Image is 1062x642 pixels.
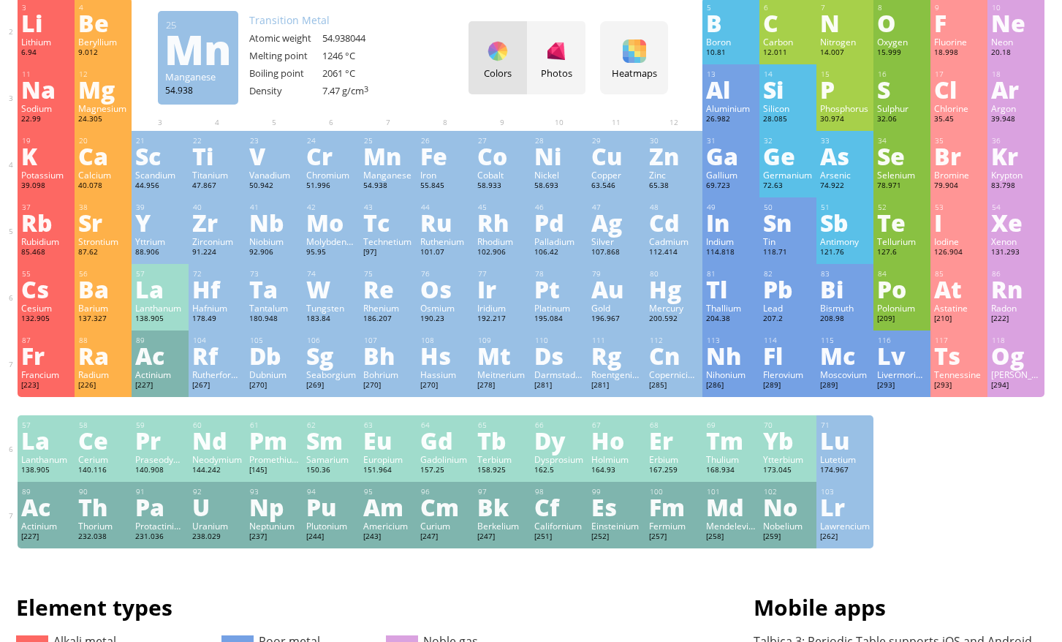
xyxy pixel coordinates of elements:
[649,169,699,181] div: Zinc
[249,235,299,247] div: Niobium
[477,277,527,301] div: Ir
[363,181,413,192] div: 54.938
[249,49,322,62] div: Melting point
[764,136,813,146] div: 32
[707,3,756,12] div: 5
[534,314,584,325] div: 195.084
[821,3,870,12] div: 7
[192,302,242,314] div: Hafnium
[192,314,242,325] div: 178.49
[477,144,527,167] div: Co
[991,102,1041,114] div: Argon
[591,247,641,259] div: 107.868
[706,247,756,259] div: 114.818
[78,102,128,114] div: Magnesium
[934,78,984,101] div: Cl
[477,181,527,192] div: 58.933
[649,181,699,192] div: 65.38
[820,302,870,314] div: Bismuth
[763,144,813,167] div: Ge
[193,203,242,212] div: 40
[535,136,584,146] div: 28
[135,235,185,247] div: Yttrium
[763,169,813,181] div: Germanium
[763,11,813,34] div: C
[306,247,356,259] div: 95.95
[78,235,128,247] div: Strontium
[363,144,413,167] div: Mn
[934,114,984,126] div: 35.45
[763,247,813,259] div: 118.71
[535,269,584,279] div: 78
[136,203,185,212] div: 39
[78,314,128,325] div: 137.327
[166,18,231,31] div: 25
[991,48,1041,59] div: 20.18
[878,269,927,279] div: 84
[992,136,1041,146] div: 36
[877,235,927,247] div: Tellurium
[592,203,641,212] div: 47
[420,211,470,234] div: Ru
[591,302,641,314] div: Gold
[707,269,756,279] div: 81
[878,136,927,146] div: 34
[877,36,927,48] div: Oxygen
[307,203,356,212] div: 42
[707,203,756,212] div: 49
[934,36,984,48] div: Fluorine
[650,203,699,212] div: 48
[991,314,1041,325] div: [222]
[877,114,927,126] div: 32.06
[363,277,413,301] div: Re
[877,302,927,314] div: Polonium
[534,302,584,314] div: Platinum
[991,247,1041,259] div: 131.293
[477,314,527,325] div: 192.217
[79,203,128,212] div: 38
[991,144,1041,167] div: Kr
[249,277,299,301] div: Ta
[420,169,470,181] div: Iron
[306,235,356,247] div: Molybdenum
[249,31,322,45] div: Atomic weight
[192,144,242,167] div: Ti
[820,114,870,126] div: 30.974
[249,67,322,80] div: Boiling point
[165,84,231,96] div: 54.938
[706,181,756,192] div: 69.723
[193,269,242,279] div: 72
[421,136,470,146] div: 26
[935,69,984,79] div: 17
[935,136,984,146] div: 35
[934,181,984,192] div: 79.904
[649,302,699,314] div: Mercury
[821,136,870,146] div: 33
[192,211,242,234] div: Zr
[420,144,470,167] div: Fe
[591,144,641,167] div: Cu
[22,269,71,279] div: 55
[707,136,756,146] div: 31
[764,69,813,79] div: 14
[363,247,413,259] div: [97]
[877,247,927,259] div: 127.6
[820,144,870,167] div: As
[991,302,1041,314] div: Radon
[478,136,527,146] div: 27
[820,211,870,234] div: Sb
[534,235,584,247] div: Palladium
[820,78,870,101] div: P
[21,211,71,234] div: Rb
[478,203,527,212] div: 45
[478,269,527,279] div: 77
[992,269,1041,279] div: 86
[420,302,470,314] div: Osmium
[591,211,641,234] div: Ag
[821,69,870,79] div: 15
[992,69,1041,79] div: 18
[477,302,527,314] div: Iridium
[763,48,813,59] div: 12.011
[591,181,641,192] div: 63.546
[706,144,756,167] div: Ga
